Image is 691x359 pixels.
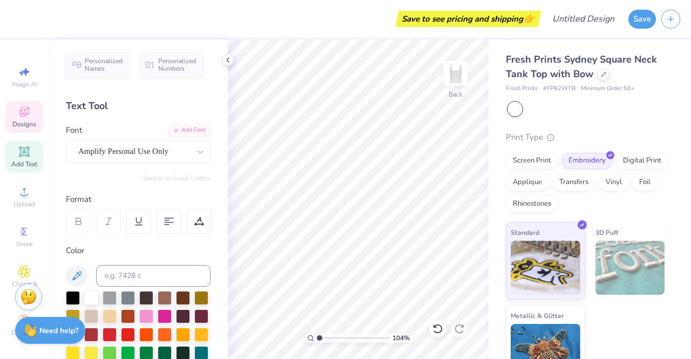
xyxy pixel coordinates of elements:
[12,80,37,89] span: Image AI
[66,193,212,206] div: Format
[16,240,33,248] span: Greek
[523,12,535,25] span: 👉
[552,174,595,191] div: Transfers
[96,265,211,287] input: e.g. 7428 c
[506,196,558,212] div: Rhinestones
[66,245,211,257] div: Color
[511,241,580,295] img: Standard
[511,227,539,238] span: Standard
[595,241,665,295] img: 3D Puff
[11,328,37,337] span: Decorate
[39,326,78,336] strong: Need help?
[12,120,36,128] span: Designs
[392,333,410,343] span: 104 %
[66,99,211,113] div: Text Tool
[398,11,538,27] div: Save to see pricing and shipping
[158,57,197,72] span: Personalized Numbers
[616,153,668,169] div: Digital Print
[632,174,658,191] div: Foil
[511,310,564,321] span: Metallic & Glitter
[628,10,656,29] button: Save
[168,124,211,137] div: Add Font
[85,57,123,72] span: Personalized Names
[599,174,629,191] div: Vinyl
[506,153,558,169] div: Screen Print
[506,84,538,93] span: Fresh Prints
[561,153,613,169] div: Embroidery
[5,280,43,297] span: Clipart & logos
[506,174,549,191] div: Applique
[449,90,463,99] div: Back
[66,124,82,137] label: Font
[143,174,211,182] button: Switch to Greek Letters
[445,63,466,84] img: Back
[506,131,669,144] div: Print Type
[13,200,35,208] span: Upload
[11,160,37,168] span: Add Text
[543,84,575,93] span: # FP82WTB
[581,84,635,93] span: Minimum Order: 50 +
[544,8,623,30] input: Untitled Design
[595,227,618,238] span: 3D Puff
[506,53,657,80] span: Fresh Prints Sydney Square Neck Tank Top with Bow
